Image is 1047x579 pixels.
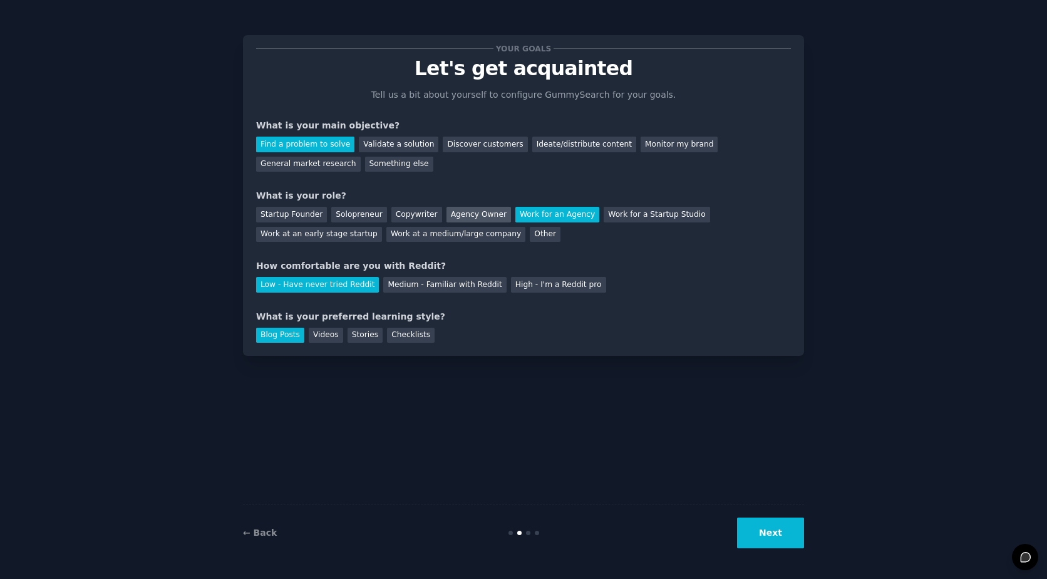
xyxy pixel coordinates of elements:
[604,207,709,222] div: Work for a Startup Studio
[641,137,718,152] div: Monitor my brand
[256,227,382,243] div: Work at an early stage startup
[256,119,791,132] div: What is your main objective?
[443,137,527,152] div: Discover customers
[391,207,442,222] div: Copywriter
[256,310,791,323] div: What is your preferred learning style?
[256,207,327,222] div: Startup Founder
[737,518,804,548] button: Next
[511,277,606,293] div: High - I'm a Reddit pro
[532,137,636,152] div: Ideate/distribute content
[383,277,506,293] div: Medium - Familiar with Reddit
[366,88,681,102] p: Tell us a bit about yourself to configure GummySearch for your goals.
[515,207,599,222] div: Work for an Agency
[365,157,433,172] div: Something else
[309,328,343,343] div: Videos
[331,207,386,222] div: Solopreneur
[256,137,354,152] div: Find a problem to solve
[256,189,791,202] div: What is your role?
[256,277,379,293] div: Low - Have never tried Reddit
[493,42,554,55] span: Your goals
[386,227,525,243] div: Work at a medium/large company
[256,259,791,273] div: How comfortable are you with Reddit?
[530,227,560,243] div: Other
[256,157,361,172] div: General market research
[446,207,511,222] div: Agency Owner
[243,528,277,538] a: ← Back
[348,328,383,343] div: Stories
[256,58,791,80] p: Let's get acquainted
[359,137,438,152] div: Validate a solution
[256,328,304,343] div: Blog Posts
[387,328,435,343] div: Checklists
